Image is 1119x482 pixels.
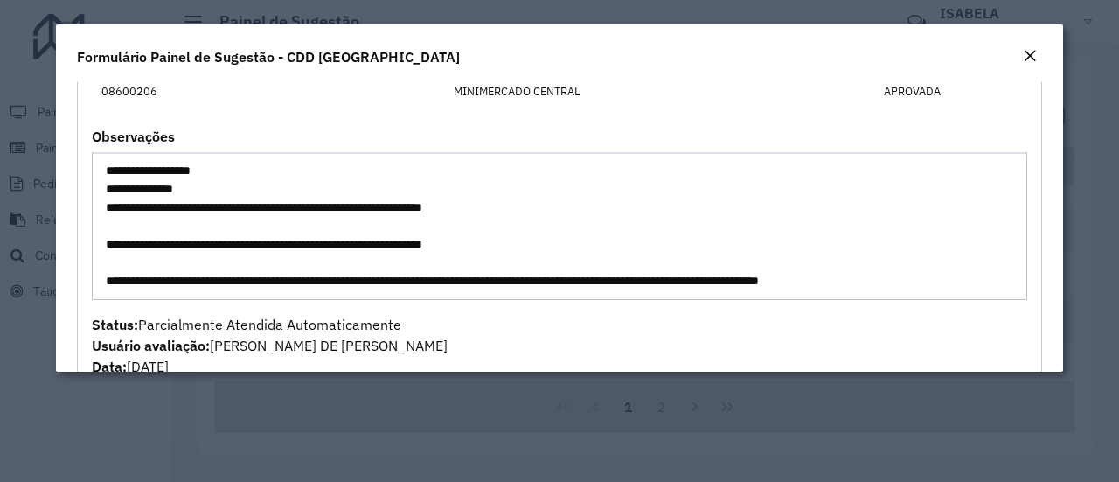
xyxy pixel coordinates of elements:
[77,46,460,67] h4: Formulário Painel de Sugestão - CDD [GEOGRAPHIC_DATA]
[1023,49,1037,63] em: Fechar
[874,73,1026,108] td: APROVADA
[92,316,448,375] span: Parcialmente Atendida Automaticamente [PERSON_NAME] DE [PERSON_NAME] [DATE]
[92,358,127,375] strong: Data:
[92,337,210,354] strong: Usuário avaliação:
[1018,45,1042,68] button: Close
[92,126,175,147] label: Observações
[93,73,445,108] td: 08600206
[444,73,874,108] td: MINIMERCADO CENTRAL
[92,316,138,333] strong: Status:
